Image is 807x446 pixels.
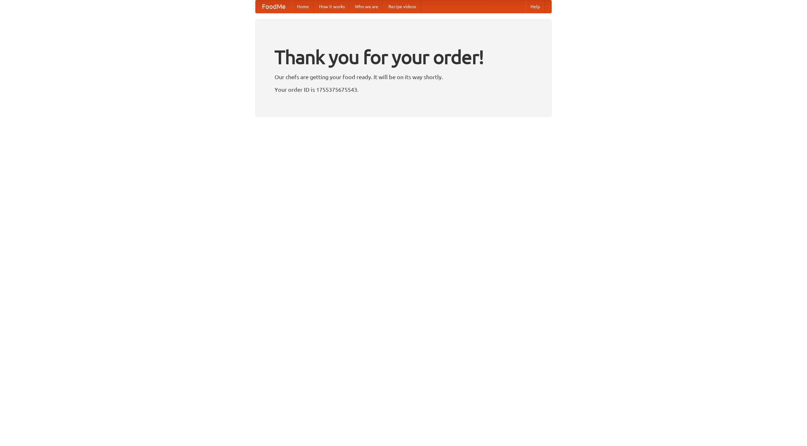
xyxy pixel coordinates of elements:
a: Help [525,0,545,13]
h1: Thank you for your order! [275,42,532,72]
p: Our chefs are getting your food ready. It will be on its way shortly. [275,72,532,82]
a: How it works [314,0,350,13]
a: Home [292,0,314,13]
a: Who we are [350,0,383,13]
a: FoodMe [256,0,292,13]
a: Recipe videos [383,0,421,13]
p: Your order ID is 1755375675543. [275,85,532,94]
